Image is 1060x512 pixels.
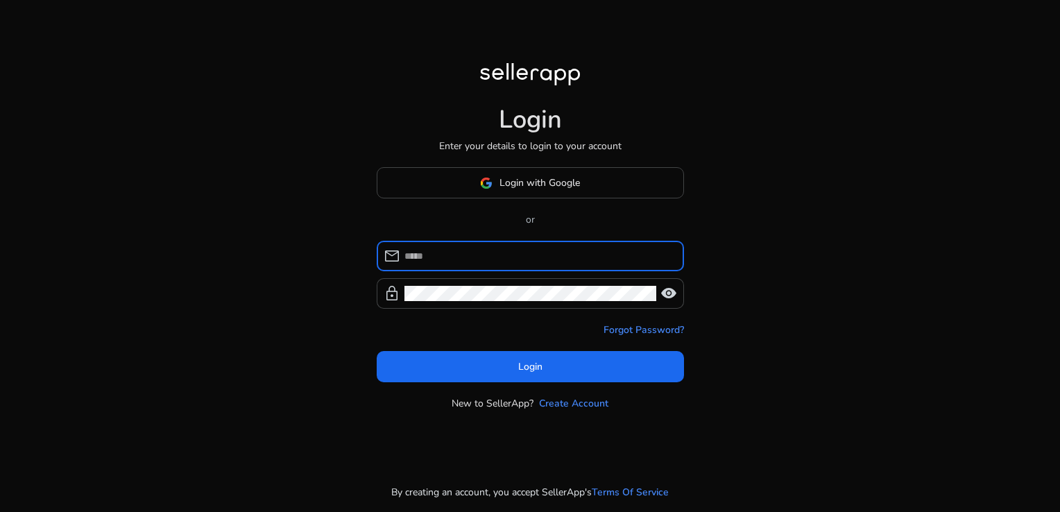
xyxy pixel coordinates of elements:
h1: Login [499,105,562,135]
button: Login with Google [377,167,684,198]
a: Forgot Password? [604,323,684,337]
a: Create Account [539,396,608,411]
span: mail [384,248,400,264]
p: or [377,212,684,227]
p: New to SellerApp? [452,396,533,411]
span: Login with Google [499,176,580,190]
a: Terms Of Service [592,485,669,500]
img: google-logo.svg [480,177,493,189]
span: visibility [660,285,677,302]
p: Enter your details to login to your account [439,139,622,153]
button: Login [377,351,684,382]
span: lock [384,285,400,302]
span: Login [518,359,542,374]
